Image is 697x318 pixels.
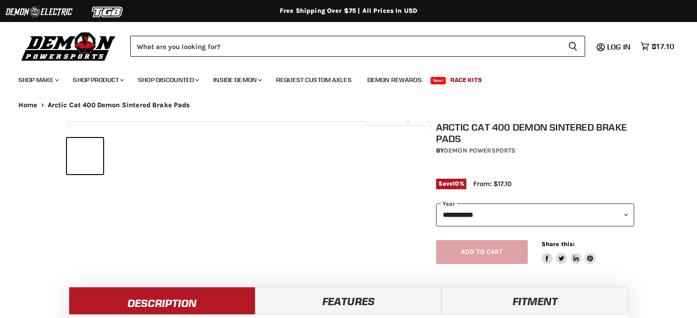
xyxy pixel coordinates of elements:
[652,42,674,51] span: $17.10
[269,71,359,89] a: Request Custom Axles
[18,101,38,109] a: Home
[69,287,255,314] a: Description
[542,241,575,247] span: Share this:
[206,71,267,89] a: Inside Demon
[66,71,129,89] a: Shop Product
[636,40,679,53] a: $17.10
[431,77,446,84] span: New!
[360,71,429,89] a: Demon Rewards
[542,240,596,264] aside: Share this:
[131,71,205,89] a: Shop Discounted
[11,71,64,89] a: Shop Make
[130,36,585,57] form: Product
[444,147,515,154] a: Demon Powersports
[11,67,672,89] ul: Main menu
[18,30,119,62] img: Demon Powersports
[603,43,636,51] a: Log in
[442,287,628,314] a: Fitment
[130,36,561,57] input: Search
[436,146,634,156] div: by
[106,138,142,174] button: Arctic Cat 400 Demon Sintered Brake Pads thumbnail
[436,121,634,144] h1: Arctic Cat 400 Demon Sintered Brake Pads
[607,42,631,51] span: Log in
[48,101,190,109] span: Arctic Cat 400 Demon Sintered Brake Pads
[67,138,103,174] button: Arctic Cat 400 Demon Sintered Brake Pads thumbnail
[473,180,511,188] span: From: $17.10
[73,3,142,21] img: TGB Logo 2
[453,180,459,187] span: 10
[255,287,442,314] a: Features
[5,3,73,21] img: Demon Electric Logo 2
[371,115,421,122] span: Click to expand
[436,179,466,189] span: Save %
[561,36,585,57] button: Search
[443,71,489,89] a: Race Kits
[436,203,634,226] select: year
